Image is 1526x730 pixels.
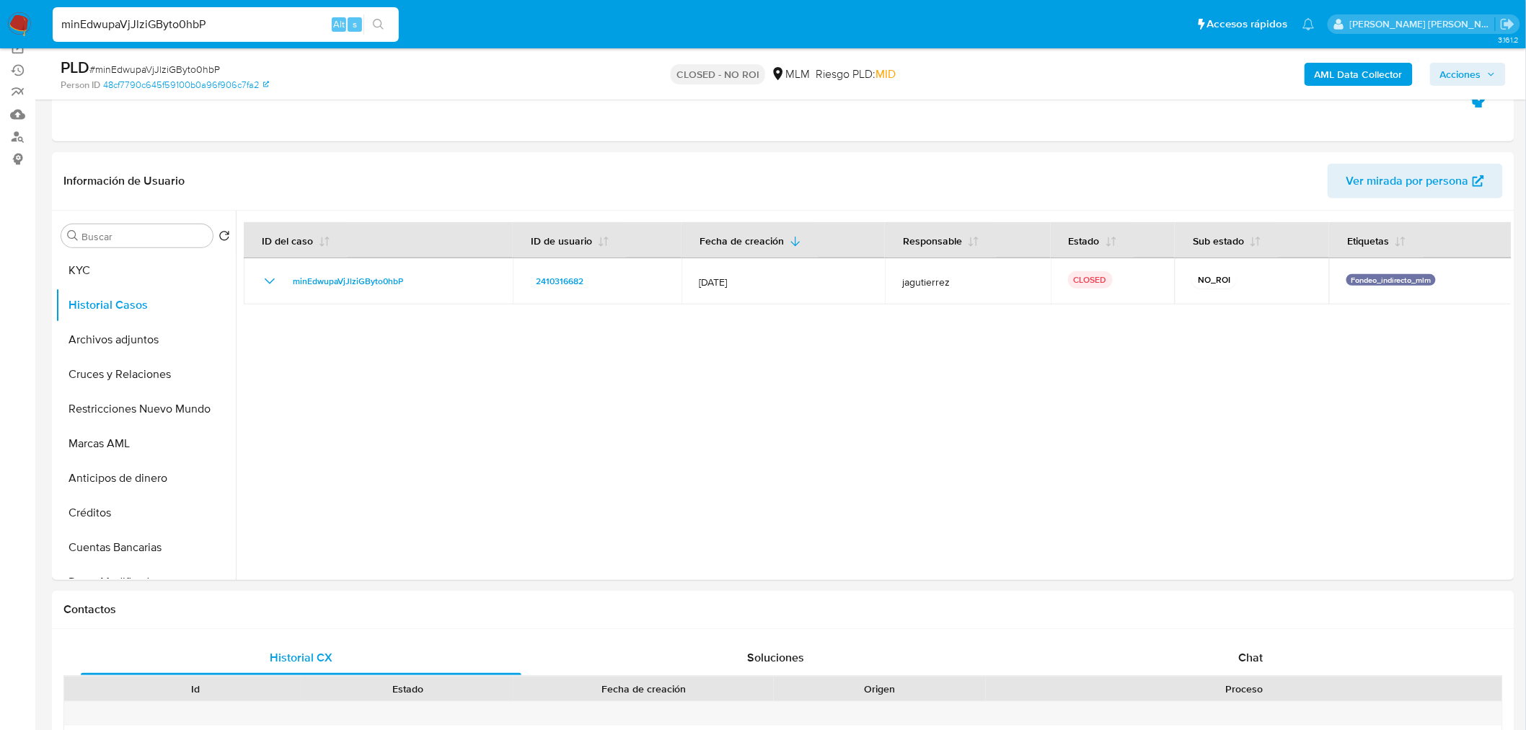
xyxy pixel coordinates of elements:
[1305,63,1413,86] button: AML Data Collector
[53,15,399,34] input: Buscar usuario o caso...
[876,66,896,82] span: MID
[1440,63,1481,86] span: Acciones
[56,565,236,599] button: Datos Modificados
[56,461,236,496] button: Anticipos de dinero
[771,66,810,82] div: MLM
[219,230,230,246] button: Volver al orden por defecto
[1430,63,1506,86] button: Acciones
[56,288,236,322] button: Historial Casos
[56,357,236,392] button: Cruces y Relaciones
[67,230,79,242] button: Buscar
[1328,164,1503,198] button: Ver mirada por persona
[524,682,764,696] div: Fecha de creación
[56,322,236,357] button: Archivos adjuntos
[1315,63,1403,86] b: AML Data Collector
[748,649,805,666] span: Soluciones
[61,56,89,79] b: PLD
[1302,18,1315,30] a: Notificaciones
[56,253,236,288] button: KYC
[353,17,357,31] span: s
[333,17,345,31] span: Alt
[1500,17,1515,32] a: Salir
[56,530,236,565] button: Cuentas Bancarias
[61,79,100,92] b: Person ID
[312,682,503,696] div: Estado
[81,230,207,243] input: Buscar
[56,496,236,530] button: Créditos
[784,682,976,696] div: Origen
[63,602,1503,617] h1: Contactos
[671,64,765,84] p: CLOSED - NO ROI
[1239,649,1263,666] span: Chat
[363,14,393,35] button: search-icon
[63,174,185,188] h1: Información de Usuario
[270,649,332,666] span: Historial CX
[56,392,236,426] button: Restricciones Nuevo Mundo
[1346,164,1469,198] span: Ver mirada por persona
[1498,34,1519,45] span: 3.161.2
[89,62,220,76] span: # minEdwupaVjJlziGByto0hbP
[56,426,236,461] button: Marcas AML
[1207,17,1288,32] span: Accesos rápidos
[1350,17,1496,31] p: daniela.lagunesrodriguez@mercadolibre.com.mx
[100,682,291,696] div: Id
[816,66,896,82] span: Riesgo PLD:
[103,79,269,92] a: 48cf7790c645f59100b0a96f906c7fa2
[996,682,1492,696] div: Proceso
